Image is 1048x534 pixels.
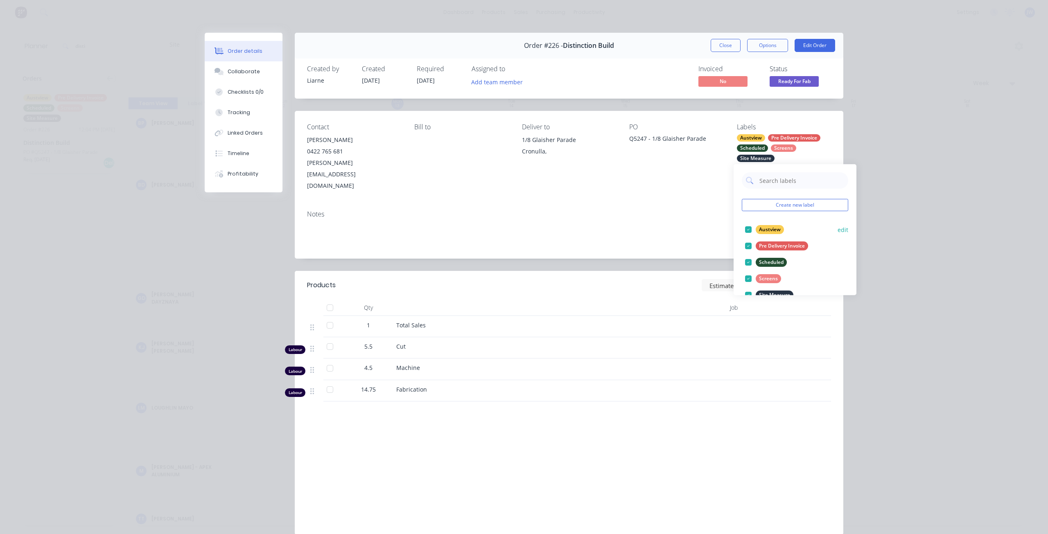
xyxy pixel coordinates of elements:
[344,300,393,316] div: Qty
[414,123,508,131] div: Bill to
[307,280,336,290] div: Products
[698,76,748,86] span: No
[756,225,784,234] div: Austview
[522,134,616,160] div: 1/8 Glaisher ParadeCronulla,
[770,76,819,88] button: Ready For Fab
[396,321,426,329] span: Total Sales
[307,134,401,192] div: [PERSON_NAME]0422 765 681[PERSON_NAME][EMAIL_ADDRESS][DOMAIN_NAME]
[285,388,305,397] div: Labour
[307,76,352,85] div: Liarne
[522,123,616,131] div: Deliver to
[522,146,616,157] div: Cronulla,
[205,143,282,164] button: Timeline
[285,367,305,375] div: Labour
[756,241,808,250] div: Pre Delivery Invoice
[759,172,844,189] input: Search labels
[522,134,616,146] div: 1/8 Glaisher Parade
[770,76,819,86] span: Ready For Fab
[228,170,258,178] div: Profitability
[472,65,553,73] div: Assigned to
[228,150,249,157] div: Timeline
[205,82,282,102] button: Checklists 0/0
[742,199,848,211] button: Create new label
[205,61,282,82] button: Collaborate
[228,109,250,116] div: Tracking
[362,77,380,84] span: [DATE]
[680,300,741,316] div: Job
[795,39,835,52] button: Edit Order
[472,76,527,87] button: Add team member
[307,123,401,131] div: Contact
[742,289,797,301] button: Site Measure
[711,39,741,52] button: Close
[698,65,760,73] div: Invoiced
[768,134,820,142] div: Pre Delivery Invoice
[467,76,527,87] button: Add team member
[737,123,831,131] div: Labels
[742,273,784,284] button: Screens
[362,65,407,73] div: Created
[396,385,427,393] span: Fabrication
[524,42,563,50] span: Order #226 -
[417,77,435,84] span: [DATE]
[367,321,370,329] span: 1
[364,342,373,351] span: 5.5
[756,291,793,300] div: Site Measure
[228,129,263,137] div: Linked Orders
[396,364,420,372] span: Machine
[307,157,401,192] div: [PERSON_NAME][EMAIL_ADDRESS][DOMAIN_NAME]
[307,65,352,73] div: Created by
[742,240,811,252] button: Pre Delivery Invoice
[756,258,787,267] div: Scheduled
[228,68,260,75] div: Collaborate
[205,102,282,123] button: Tracking
[285,345,305,354] div: Labour
[361,385,376,394] span: 14.75
[747,39,788,52] button: Options
[742,224,787,235] button: Austview
[396,342,406,350] span: Cut
[770,65,831,73] div: Status
[737,155,775,162] div: Site Measure
[737,144,768,152] div: Scheduled
[228,88,264,96] div: Checklists 0/0
[205,123,282,143] button: Linked Orders
[364,363,373,372] span: 4.5
[205,164,282,184] button: Profitability
[307,210,831,218] div: Notes
[737,134,765,142] div: Austview
[307,134,401,146] div: [PERSON_NAME]
[756,274,781,283] div: Screens
[629,123,723,131] div: PO
[417,65,462,73] div: Required
[838,225,848,234] button: edit
[742,257,790,268] button: Scheduled
[771,144,796,152] div: Screens
[228,47,262,55] div: Order details
[563,42,614,50] span: Distinction Build
[629,134,723,146] div: Q5247 - 1/8 Glaisher Parade
[307,146,401,157] div: 0422 765 681
[205,41,282,61] button: Order details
